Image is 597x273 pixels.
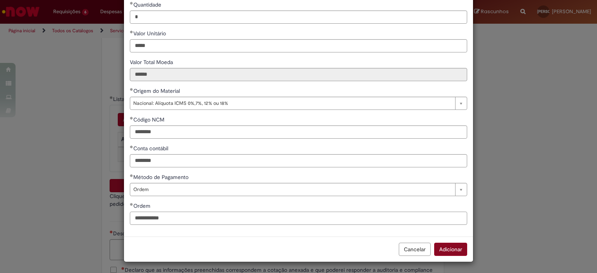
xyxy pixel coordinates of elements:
[130,145,133,148] span: Obrigatório Preenchido
[130,59,175,66] span: Somente leitura - Valor Total Moeda
[130,68,467,81] input: Valor Total Moeda
[130,212,467,225] input: Ordem
[130,30,133,33] span: Obrigatório Preenchido
[133,1,163,8] span: Quantidade
[130,174,133,177] span: Obrigatório Preenchido
[434,243,467,256] button: Adicionar
[130,125,467,139] input: Código NCM
[133,97,451,110] span: Nacional: Alíquota ICMS 0%,7%, 12% ou 18%
[130,203,133,206] span: Obrigatório Preenchido
[133,183,451,196] span: Ordem
[133,202,152,209] span: Ordem
[133,174,190,181] span: Método de Pagamento
[133,145,170,152] span: Conta contábil
[399,243,431,256] button: Cancelar
[130,10,467,24] input: Quantidade
[130,88,133,91] span: Obrigatório Preenchido
[130,39,467,52] input: Valor Unitário
[130,2,133,5] span: Obrigatório Preenchido
[133,87,182,94] span: Origem do Material
[133,116,166,123] span: Código NCM
[130,117,133,120] span: Obrigatório Preenchido
[130,154,467,167] input: Conta contábil
[133,30,168,37] span: Valor Unitário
